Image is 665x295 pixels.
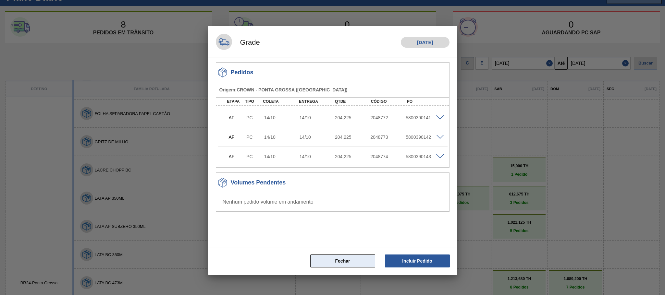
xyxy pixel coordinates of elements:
[232,37,260,48] h1: Grade
[231,69,253,76] h3: Pedidos
[369,135,408,140] div: 2048773
[369,115,408,120] div: 2048772
[369,154,408,159] div: 2048774
[298,135,338,140] div: 14/10/2025
[404,115,444,120] div: 5800390141
[404,154,444,159] div: 5800390143
[229,115,244,120] p: AF
[333,115,373,120] div: 204,225
[226,99,244,104] div: Etapa
[333,135,373,140] div: 204,225
[263,115,302,120] div: 14/10/2025
[404,135,444,140] div: 5800390142
[245,135,263,140] div: Pedido de Compra
[229,154,244,159] p: AF
[385,254,450,267] button: Incluir Pedido
[298,115,338,120] div: 14/10/2025
[243,99,262,104] div: Tipo
[405,99,446,104] div: PO
[245,154,263,159] div: Pedido de Compra
[263,135,302,140] div: 14/10/2025
[369,99,410,104] div: Código
[219,87,448,92] h5: Origem : CROWN - PONTA GROSSA ([GEOGRAPHIC_DATA])
[229,135,244,140] p: AF
[298,154,338,159] div: 14/10/2025
[297,99,338,104] div: Entrega
[333,154,373,159] div: 204,225
[216,193,449,211] div: Nenhum pedido volume em andamento
[401,37,449,48] h1: [DATE]
[333,99,374,104] div: Qtde
[227,111,245,125] div: Aguardando Faturamento
[227,149,245,164] div: Aguardando Faturamento
[245,115,263,120] div: Pedido de Compra
[231,179,286,186] h3: Volumes Pendentes
[261,99,302,104] div: Coleta
[310,254,375,267] button: Fechar
[263,154,302,159] div: 14/10/2025
[227,130,245,144] div: Aguardando Faturamento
